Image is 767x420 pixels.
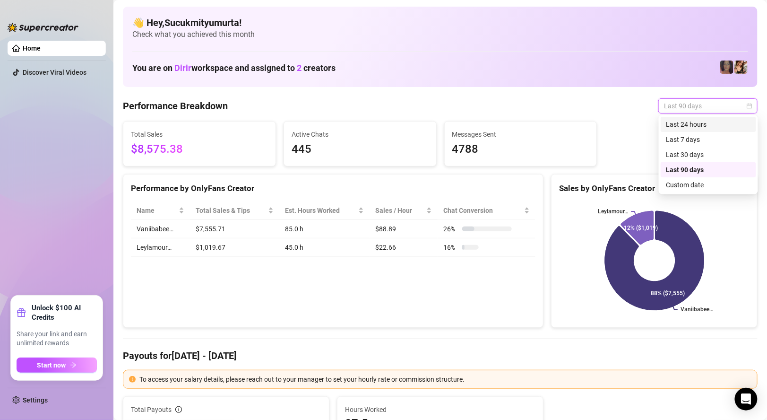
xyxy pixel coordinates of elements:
[443,242,458,253] span: 16 %
[279,220,370,238] td: 85.0 h
[32,303,97,322] strong: Unlock $100 AI Credits
[123,349,758,362] h4: Payouts for [DATE] - [DATE]
[279,238,370,257] td: 45.0 h
[375,205,424,216] span: Sales / Hour
[297,63,302,73] span: 2
[174,63,191,73] span: Dirir
[452,140,589,158] span: 4788
[131,238,190,257] td: Leylamour…
[443,224,458,234] span: 26 %
[661,147,756,162] div: Last 30 days
[190,201,280,220] th: Total Sales & Tips
[681,306,713,313] text: Vaniibabee…
[190,220,280,238] td: $7,555.71
[285,205,356,216] div: Est. Hours Worked
[370,238,438,257] td: $22.66
[292,129,429,140] span: Active Chats
[443,205,522,216] span: Chat Conversion
[139,374,751,385] div: To access your salary details, please reach out to your manager to set your hourly rate or commis...
[123,99,228,113] h4: Performance Breakdown
[23,396,48,404] a: Settings
[131,220,190,238] td: Vaniibabee…
[747,103,752,109] span: calendar
[196,205,267,216] span: Total Sales & Tips
[23,44,41,52] a: Home
[666,149,750,160] div: Last 30 days
[661,117,756,132] div: Last 24 hours
[559,182,750,195] div: Sales by OnlyFans Creator
[598,209,629,215] text: Leylamour…
[137,205,177,216] span: Name
[17,358,97,373] button: Start nowarrow-right
[131,140,268,158] span: $8,575.38
[37,361,66,369] span: Start now
[666,180,750,190] div: Custom date
[438,201,535,220] th: Chat Conversion
[661,177,756,192] div: Custom date
[666,119,750,130] div: Last 24 hours
[661,162,756,177] div: Last 90 days
[132,29,748,40] span: Check what you achieved this month
[131,201,190,220] th: Name
[666,165,750,175] div: Last 90 days
[131,182,535,195] div: Performance by OnlyFans Creator
[370,201,438,220] th: Sales / Hour
[8,23,78,32] img: logo-BBDzfeDw.svg
[17,308,26,317] span: gift
[23,69,86,76] a: Discover Viral Videos
[132,16,748,29] h4: 👋 Hey, Sucukmityumurta !
[131,129,268,140] span: Total Sales
[345,404,535,415] span: Hours Worked
[70,362,77,368] span: arrow-right
[734,61,748,74] img: Vaniibabee
[370,220,438,238] td: $88.89
[292,140,429,158] span: 445
[666,134,750,145] div: Last 7 days
[190,238,280,257] td: $1,019.67
[132,63,336,73] h1: You are on workspace and assigned to creators
[175,406,182,413] span: info-circle
[661,132,756,147] div: Last 7 days
[131,404,172,415] span: Total Payouts
[735,388,758,411] div: Open Intercom Messenger
[17,330,97,348] span: Share your link and earn unlimited rewards
[129,376,136,383] span: exclamation-circle
[452,129,589,140] span: Messages Sent
[664,99,752,113] span: Last 90 days
[720,61,733,74] img: Leylamour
